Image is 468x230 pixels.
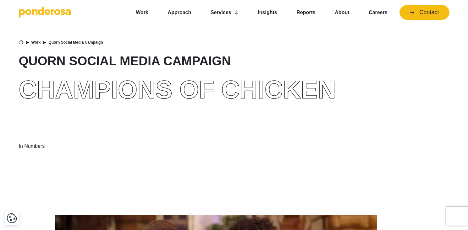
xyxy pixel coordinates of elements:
[26,40,29,44] li: ▶︎
[7,213,17,223] button: Cookie Settings
[399,5,449,20] a: Contact
[19,77,449,102] div: Champions of Chicken
[361,6,394,19] a: Careers
[289,6,322,19] a: Reports
[31,40,41,44] a: Work
[19,55,449,67] h1: Quorn Social Media Campaign
[19,142,449,150] div: In Numbers
[328,6,357,19] a: About
[251,6,284,19] a: Insights
[7,213,17,223] img: Revisit consent button
[129,6,156,19] a: Work
[203,6,245,19] a: Services
[19,40,24,45] a: Home
[19,6,119,19] a: Go to homepage
[43,40,46,44] li: ▶︎
[161,6,198,19] a: Approach
[48,40,103,44] li: Quorn Social Media Campaign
